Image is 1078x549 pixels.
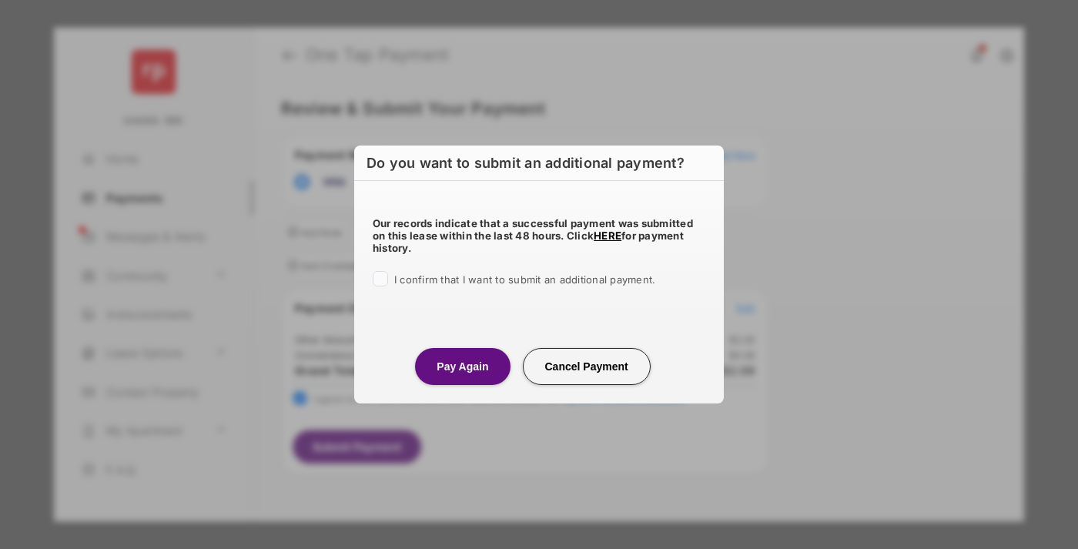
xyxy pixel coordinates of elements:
span: I confirm that I want to submit an additional payment. [394,273,655,286]
h6: Do you want to submit an additional payment? [354,146,724,181]
button: Cancel Payment [523,348,651,385]
h5: Our records indicate that a successful payment was submitted on this lease within the last 48 hou... [373,217,705,254]
button: Pay Again [415,348,510,385]
a: HERE [594,229,621,242]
